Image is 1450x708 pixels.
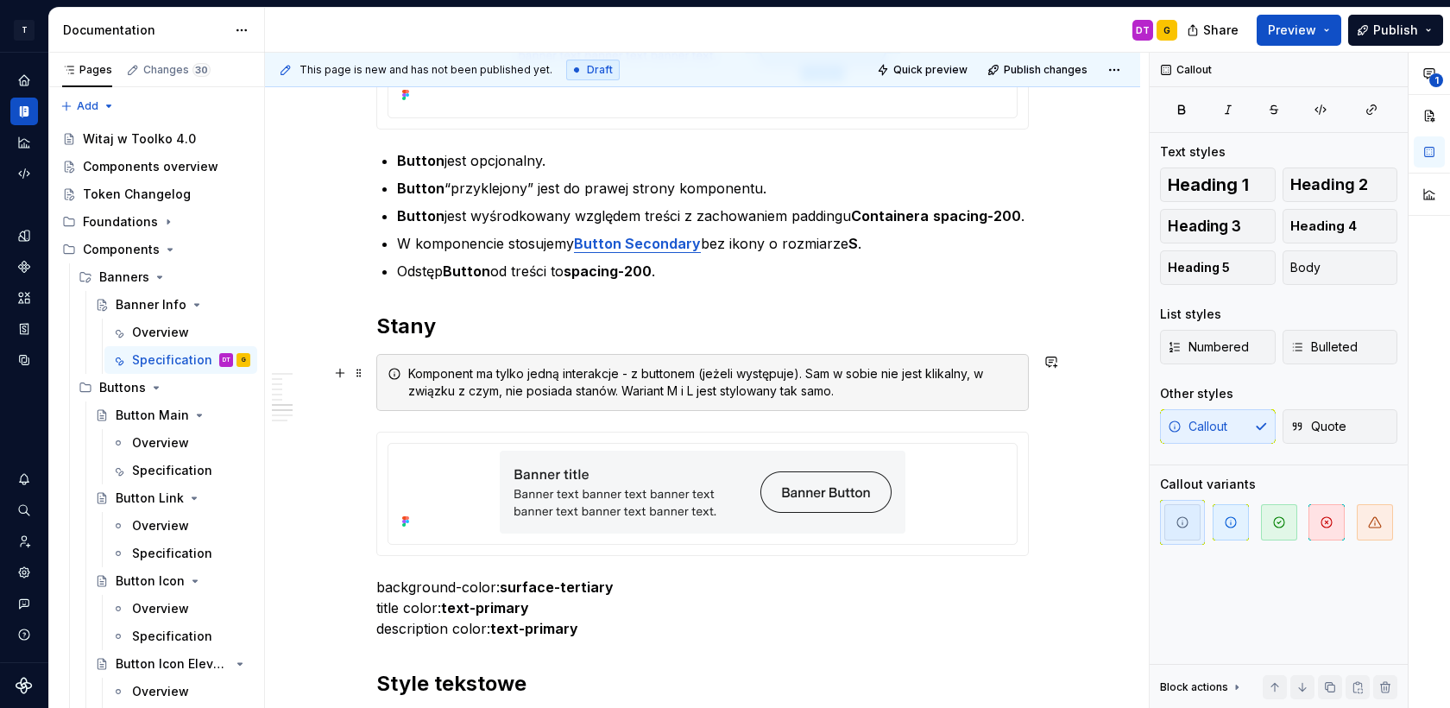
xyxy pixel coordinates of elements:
[397,261,1029,281] p: Odstęp od treści to .
[104,319,257,346] a: Overview
[397,233,1029,254] p: W komponencie stosujemy bez ikony o rozmiarze .
[55,180,257,208] a: Token Changelog
[1168,259,1230,276] span: Heading 5
[10,129,38,156] a: Analytics
[83,213,158,231] div: Foundations
[10,559,38,586] a: Settings
[116,490,184,507] div: Button Link
[397,180,444,197] strong: Button
[132,628,212,645] div: Specification
[99,269,149,286] div: Banners
[10,465,38,493] button: Notifications
[564,262,652,280] strong: spacing-200
[99,379,146,396] div: Buttons
[55,236,257,263] div: Components
[63,22,226,39] div: Documentation
[1004,63,1087,77] span: Publish changes
[83,130,196,148] div: Witaj w Toolko 4.0
[1163,23,1170,37] div: G
[116,296,186,313] div: Banner Info
[397,178,1029,199] p: “przyklejony” jest do prawej strony komponentu.
[132,324,189,341] div: Overview
[83,241,160,258] div: Components
[88,567,257,595] a: Button Icon
[490,620,578,637] strong: text-primary
[132,600,189,617] div: Overview
[376,313,436,338] strong: Stany
[72,263,257,291] div: Banners
[104,512,257,540] a: Overview
[299,63,552,77] span: This page is new and has not been published yet.
[104,595,257,623] a: Overview
[10,315,38,343] div: Storybook stories
[1160,209,1276,243] button: Heading 3
[72,374,257,401] div: Buttons
[500,578,614,596] strong: surface-tertiary
[1283,330,1398,364] button: Bulleted
[1160,143,1226,161] div: Text styles
[104,678,257,705] a: Overview
[3,11,45,48] button: T
[132,434,189,452] div: Overview
[242,351,246,369] div: G
[10,253,38,281] a: Components
[408,365,1018,400] div: Komponent ma tylko jedną interakcje - z buttonem (jeżeli występuje). Sam w sobie nie jest klikaln...
[872,58,975,82] button: Quick preview
[1168,176,1249,193] span: Heading 1
[116,572,185,590] div: Button Icon
[116,655,230,673] div: Button Icon Elevated
[1348,15,1443,46] button: Publish
[1290,176,1368,193] span: Heading 2
[143,63,211,77] div: Changes
[1160,250,1276,285] button: Heading 5
[1160,385,1233,402] div: Other styles
[397,207,444,224] strong: Button
[1429,73,1443,87] span: 1
[10,284,38,312] a: Assets
[77,99,98,113] span: Add
[10,160,38,187] div: Code automation
[10,222,38,250] div: Design tokens
[1268,22,1316,39] span: Preview
[1160,306,1221,323] div: List styles
[62,63,112,77] div: Pages
[88,484,257,512] a: Button Link
[104,540,257,567] a: Specification
[88,291,257,319] a: Banner Info
[16,677,33,694] svg: Supernova Logo
[10,590,38,617] button: Contact support
[441,599,529,616] strong: text-primary
[10,66,38,94] a: Home
[1203,22,1239,39] span: Share
[587,63,613,77] span: Draft
[933,207,1021,224] strong: spacing-200
[1168,218,1241,235] span: Heading 3
[132,351,212,369] div: Specification
[376,671,526,696] strong: Style tekstowe
[88,401,257,429] a: Button Main
[848,235,858,252] strong: S
[104,346,257,374] a: SpecificationDTG
[55,153,257,180] a: Components overview
[88,650,257,678] a: Button Icon Elevated
[104,623,257,650] a: Specification
[1160,168,1276,202] button: Heading 1
[132,545,212,562] div: Specification
[1283,168,1398,202] button: Heading 2
[10,346,38,374] a: Data sources
[132,683,189,700] div: Overview
[1160,675,1244,699] div: Block actions
[1160,680,1228,694] div: Block actions
[893,63,968,77] span: Quick preview
[55,94,120,118] button: Add
[1168,338,1249,356] span: Numbered
[851,207,929,224] strong: Containera
[1283,409,1398,444] button: Quote
[192,63,211,77] span: 30
[55,208,257,236] div: Foundations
